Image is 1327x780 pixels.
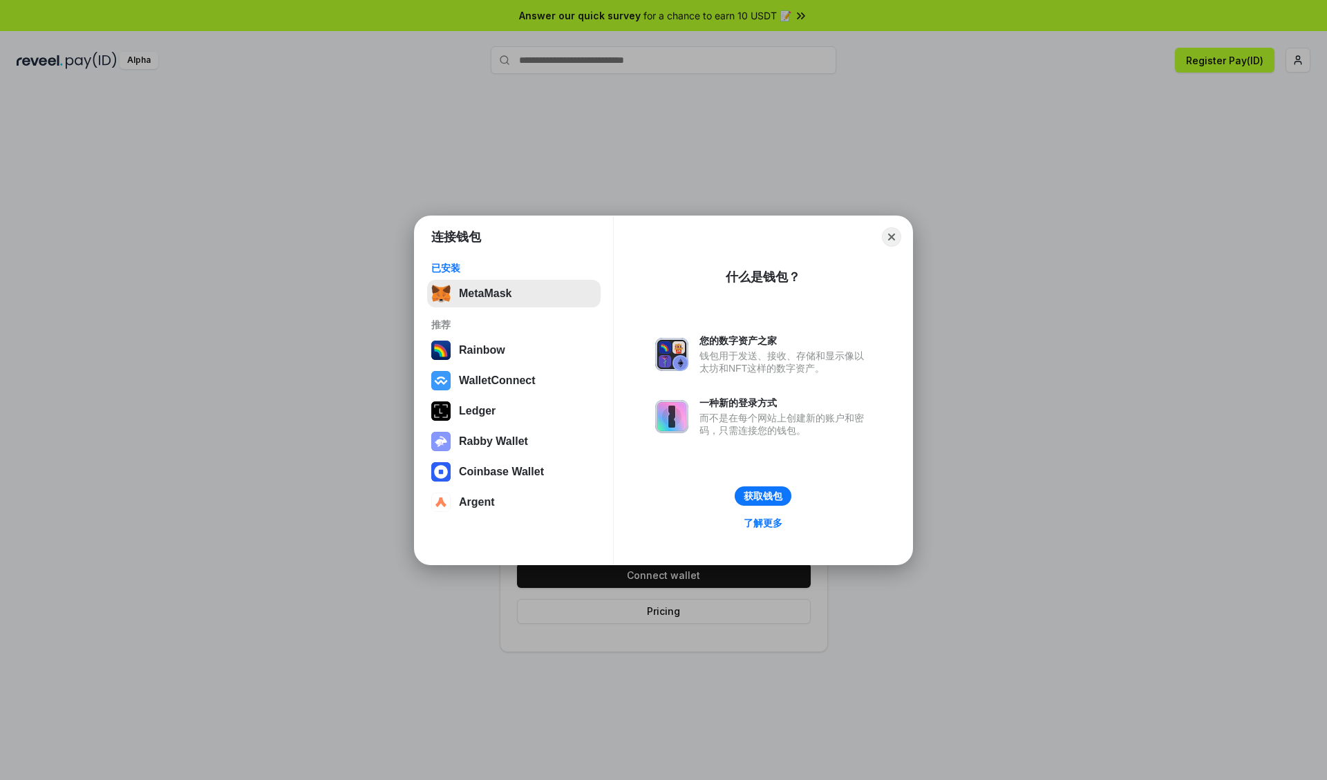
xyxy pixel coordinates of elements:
[459,405,496,417] div: Ledger
[427,367,601,394] button: WalletConnect
[427,397,601,425] button: Ledger
[431,432,451,451] img: svg+xml,%3Csvg%20xmlns%3D%22http%3A%2F%2Fwww.w3.org%2F2000%2Fsvg%22%20fill%3D%22none%22%20viewBox...
[744,517,782,529] div: 了解更多
[427,280,601,307] button: MetaMask
[431,493,451,512] img: svg+xml,%3Csvg%20width%3D%2228%22%20height%3D%2228%22%20viewBox%3D%220%200%2028%2028%22%20fill%3D...
[431,371,451,390] img: svg+xml,%3Csvg%20width%3D%2228%22%20height%3D%2228%22%20viewBox%3D%220%200%2028%2028%22%20fill%3D...
[735,486,791,506] button: 获取钱包
[459,466,544,478] div: Coinbase Wallet
[427,458,601,486] button: Coinbase Wallet
[431,262,596,274] div: 已安装
[431,284,451,303] img: svg+xml,%3Csvg%20fill%3D%22none%22%20height%3D%2233%22%20viewBox%3D%220%200%2035%2033%22%20width%...
[655,338,688,371] img: svg+xml,%3Csvg%20xmlns%3D%22http%3A%2F%2Fwww.w3.org%2F2000%2Fsvg%22%20fill%3D%22none%22%20viewBox...
[744,490,782,502] div: 获取钱包
[459,287,511,300] div: MetaMask
[882,227,901,247] button: Close
[655,400,688,433] img: svg+xml,%3Csvg%20xmlns%3D%22http%3A%2F%2Fwww.w3.org%2F2000%2Fsvg%22%20fill%3D%22none%22%20viewBox...
[726,269,800,285] div: 什么是钱包？
[459,374,536,387] div: WalletConnect
[431,401,451,421] img: svg+xml,%3Csvg%20xmlns%3D%22http%3A%2F%2Fwww.w3.org%2F2000%2Fsvg%22%20width%3D%2228%22%20height%3...
[427,428,601,455] button: Rabby Wallet
[699,397,871,409] div: 一种新的登录方式
[699,412,871,437] div: 而不是在每个网站上创建新的账户和密码，只需连接您的钱包。
[459,496,495,508] div: Argent
[431,341,451,360] img: svg+xml,%3Csvg%20width%3D%22120%22%20height%3D%22120%22%20viewBox%3D%220%200%20120%20120%22%20fil...
[431,462,451,482] img: svg+xml,%3Csvg%20width%3D%2228%22%20height%3D%2228%22%20viewBox%3D%220%200%2028%2028%22%20fill%3D...
[699,350,871,374] div: 钱包用于发送、接收、存储和显示像以太坊和NFT这样的数字资产。
[459,435,528,448] div: Rabby Wallet
[427,488,601,516] button: Argent
[735,514,791,532] a: 了解更多
[431,229,481,245] h1: 连接钱包
[427,336,601,364] button: Rainbow
[699,334,871,347] div: 您的数字资产之家
[431,318,596,331] div: 推荐
[459,344,505,356] div: Rainbow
